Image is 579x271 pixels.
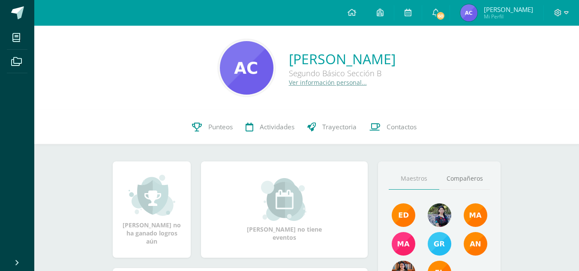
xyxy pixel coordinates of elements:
[242,178,327,241] div: [PERSON_NAME] no tiene eventos
[121,174,182,245] div: [PERSON_NAME] no ha ganado logros aún
[208,122,233,131] span: Punteos
[129,174,175,217] img: achievement_small.png
[186,110,239,144] a: Punteos
[428,232,451,256] img: b7ce7144501556953be3fc0a459761b8.png
[261,178,308,221] img: event_small.png
[484,13,533,20] span: Mi Perfil
[428,203,451,227] img: 9b17679b4520195df407efdfd7b84603.png
[301,110,363,144] a: Trayectoria
[289,68,396,78] div: Segundo Básico Sección B
[460,4,477,21] img: 4157c1b954b831b2028cfbf3d7a854d7.png
[464,232,487,256] img: a348d660b2b29c2c864a8732de45c20a.png
[260,122,294,131] span: Actividades
[484,5,533,14] span: [PERSON_NAME]
[436,11,445,21] span: 60
[389,168,439,190] a: Maestros
[322,122,357,131] span: Trayectoria
[392,203,415,227] img: f40e456500941b1b33f0807dd74ea5cf.png
[387,122,417,131] span: Contactos
[239,110,301,144] a: Actividades
[363,110,423,144] a: Contactos
[392,232,415,256] img: 7766054b1332a6085c7723d22614d631.png
[289,78,367,86] a: Ver información personal...
[464,203,487,227] img: 560278503d4ca08c21e9c7cd40ba0529.png
[220,41,273,95] img: 877b8d476e1247f307b6e5ce9e7c913e.png
[439,168,490,190] a: Compañeros
[289,50,396,68] a: [PERSON_NAME]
